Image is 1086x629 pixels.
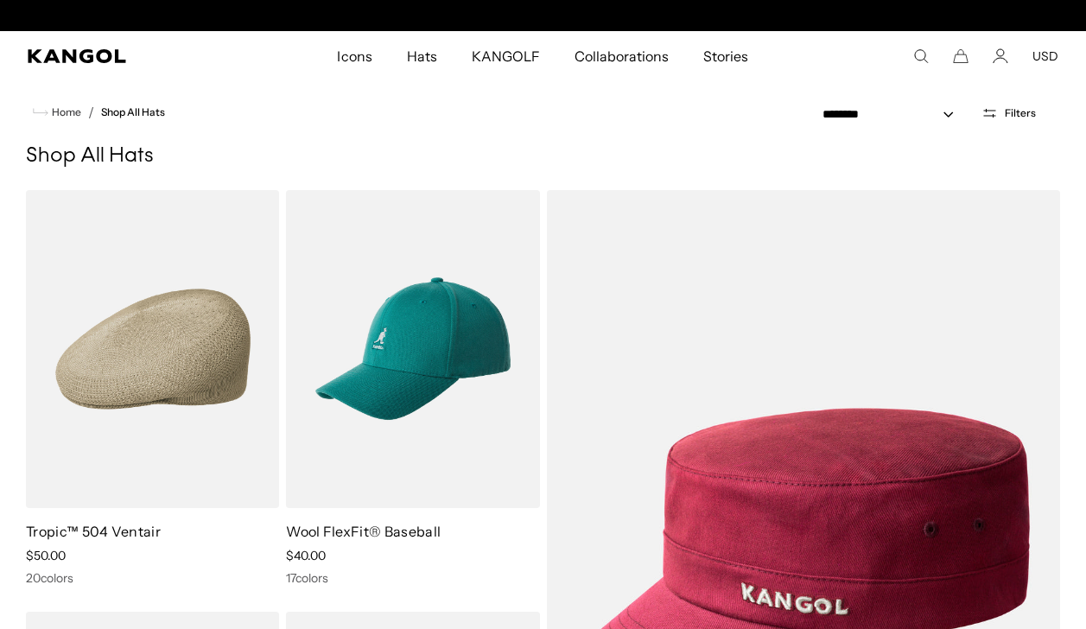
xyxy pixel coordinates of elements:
button: Cart [953,48,969,64]
a: Stories [686,31,765,81]
button: USD [1032,48,1058,64]
span: Home [48,106,81,118]
a: Collaborations [557,31,686,81]
h1: Shop All Hats [26,143,1060,169]
div: 17 colors [286,570,539,586]
li: / [81,102,94,123]
span: $40.00 [286,548,326,563]
a: Kangol [28,49,223,63]
a: Tropic™ 504 Ventair [26,523,161,540]
select: Sort by: Featured [816,105,971,124]
div: Announcement [365,9,721,22]
img: Tropic™ 504 Ventair [26,190,279,508]
a: Icons [320,31,389,81]
span: Icons [337,31,372,81]
span: Collaborations [575,31,669,81]
a: Hats [390,31,454,81]
slideshow-component: Announcement bar [365,9,721,22]
span: KANGOLF [472,31,540,81]
a: Account [993,48,1008,64]
button: Open filters [971,105,1046,121]
span: $50.00 [26,548,66,563]
img: Wool FlexFit® Baseball [286,190,539,508]
div: 1 of 2 [365,9,721,22]
a: Wool FlexFit® Baseball [286,523,441,540]
a: Shop All Hats [101,106,165,118]
span: Hats [407,31,437,81]
div: 20 colors [26,570,279,586]
summary: Search here [913,48,929,64]
a: Home [33,105,81,120]
span: Filters [1005,107,1036,119]
span: Stories [703,31,748,81]
a: KANGOLF [454,31,557,81]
